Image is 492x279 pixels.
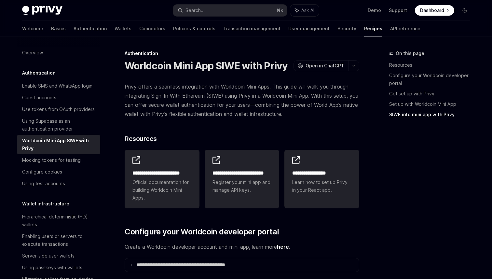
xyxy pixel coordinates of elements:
[22,156,81,164] div: Mocking tokens for testing
[74,21,107,36] a: Authentication
[17,230,100,250] a: Enabling users or servers to execute transactions
[22,252,75,260] div: Server-side user wallets
[22,137,96,152] div: Worldcoin Mini App SIWE with Privy
[173,5,287,16] button: Search...⌘K
[22,82,92,90] div: Enable SMS and WhatsApp login
[17,211,100,230] a: Hierarchical deterministic (HD) wallets
[22,105,95,113] div: Use tokens from OAuth providers
[115,21,131,36] a: Wallets
[17,92,100,104] a: Guest accounts
[396,49,424,57] span: On this page
[301,7,314,14] span: Ask AI
[389,99,475,109] a: Set up with Worldcoin Mini App
[17,115,100,135] a: Using Supabase as an authentication provider
[125,82,359,119] span: Privy offers a seamless integration with Worldcoin Mini Apps. This guide will walk you through in...
[125,50,359,57] div: Authentication
[125,134,157,143] span: Resources
[17,47,100,59] a: Overview
[459,5,470,16] button: Toggle dark mode
[389,70,475,89] a: Configure your Worldcoin developer portal
[17,135,100,154] a: Worldcoin Mini App SIWE with Privy
[22,6,62,15] img: dark logo
[22,232,96,248] div: Enabling users or servers to execute transactions
[212,178,272,194] span: Register your mini app and manage API keys.
[277,244,289,250] a: here
[288,21,330,36] a: User management
[17,262,100,273] a: Using passkeys with wallets
[125,227,279,237] span: Configure your Worldcoin developer portal
[22,200,69,208] h5: Wallet infrastructure
[22,213,96,229] div: Hierarchical deterministic (HD) wallets
[290,5,319,16] button: Ask AI
[223,21,280,36] a: Transaction management
[125,60,288,72] h1: Worldcoin Mini App SIWE with Privy
[173,21,215,36] a: Policies & controls
[22,94,56,102] div: Guest accounts
[17,166,100,178] a: Configure cookies
[306,63,344,69] span: Open in ChatGPT
[389,89,475,99] a: Get set up with Privy
[420,7,444,14] span: Dashboard
[415,5,454,16] a: Dashboard
[22,117,96,133] div: Using Supabase as an authentication provider
[22,180,65,188] div: Using test accounts
[292,178,351,194] span: Learn how to set up Privy in your React app.
[389,60,475,70] a: Resources
[125,242,359,251] span: Create a Worldcoin developer account and mini app, learn more .
[17,80,100,92] a: Enable SMS and WhatsApp login
[22,69,56,77] h5: Authentication
[277,8,283,13] span: ⌘ K
[390,21,420,36] a: API reference
[22,168,62,176] div: Configure cookies
[185,7,205,14] div: Search...
[132,178,192,202] span: Official documentation for building Worldcoin Mini Apps.
[51,21,66,36] a: Basics
[17,178,100,189] a: Using test accounts
[22,264,82,272] div: Using passkeys with wallets
[389,7,407,14] a: Support
[294,60,348,71] button: Open in ChatGPT
[389,109,475,120] a: SIWE into mini app with Privy
[17,104,100,115] a: Use tokens from OAuth providers
[139,21,165,36] a: Connectors
[17,250,100,262] a: Server-side user wallets
[22,49,43,57] div: Overview
[337,21,356,36] a: Security
[368,7,381,14] a: Demo
[17,154,100,166] a: Mocking tokens for testing
[22,21,43,36] a: Welcome
[364,21,382,36] a: Recipes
